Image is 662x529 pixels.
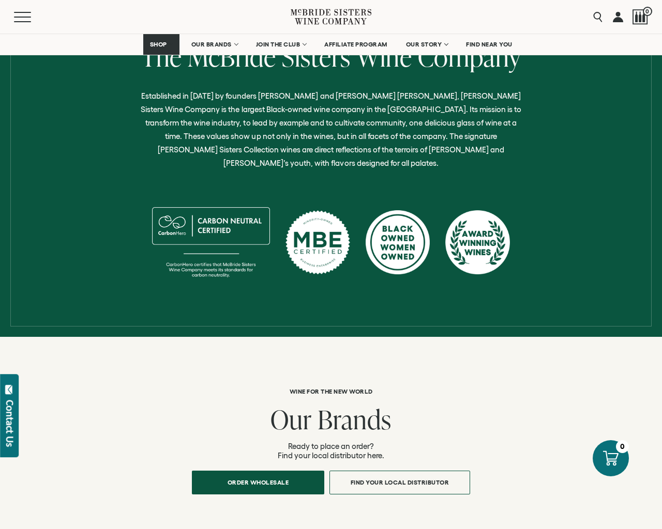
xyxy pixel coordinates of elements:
div: Contact Us [5,400,15,447]
a: OUR STORY [399,34,455,55]
span: AFFILIATE PROGRAM [324,41,387,48]
span: Brands [318,401,392,437]
span: OUR STORY [406,41,442,48]
a: SHOP [143,34,179,55]
span: Our [270,401,312,437]
span: Company [418,39,521,74]
span: JOIN THE CLUB [256,41,300,48]
a: Find Your Local Distributor [329,471,471,494]
p: Ready to place an order? Find your local distributor here. [10,442,652,460]
p: Established in [DATE] by founders [PERSON_NAME] and [PERSON_NAME] [PERSON_NAME], [PERSON_NAME] Si... [137,89,525,170]
a: Order Wholesale [192,471,324,494]
span: The [141,39,182,74]
a: JOIN THE CLUB [249,34,313,55]
a: FIND NEAR YOU [459,34,519,55]
div: 0 [616,440,629,453]
span: Wine [356,39,412,74]
button: Mobile Menu Trigger [14,12,51,22]
span: SHOP [150,41,168,48]
a: OUR BRANDS [185,34,244,55]
a: AFFILIATE PROGRAM [318,34,394,55]
span: Order Wholesale [209,472,307,492]
span: OUR BRANDS [191,41,232,48]
h6: Wine for the New World [10,388,652,395]
span: McBride [188,39,276,74]
span: FIND NEAR YOU [466,41,513,48]
span: Find Your Local Distributor [333,472,468,492]
span: Sisters [282,39,351,74]
span: 0 [643,7,652,16]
